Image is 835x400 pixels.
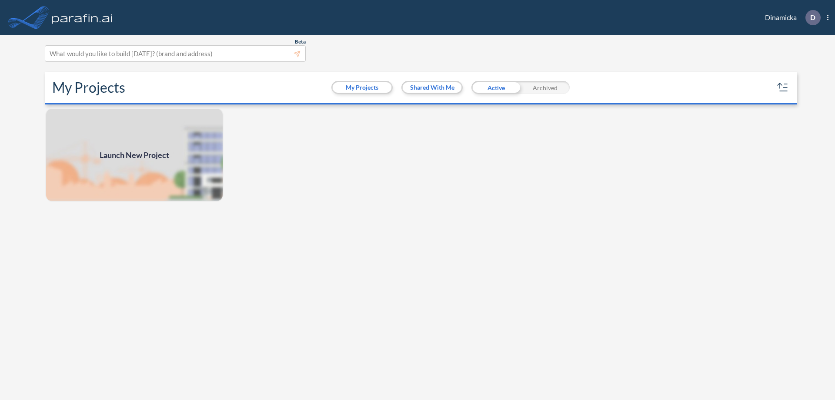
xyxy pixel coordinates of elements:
[45,108,224,202] a: Launch New Project
[295,38,306,45] span: Beta
[521,81,570,94] div: Archived
[333,82,391,93] button: My Projects
[52,79,125,96] h2: My Projects
[45,108,224,202] img: add
[471,81,521,94] div: Active
[810,13,815,21] p: D
[776,81,790,94] button: sort
[50,9,114,26] img: logo
[403,82,461,93] button: Shared With Me
[752,10,828,25] div: Dinamicka
[100,149,169,161] span: Launch New Project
